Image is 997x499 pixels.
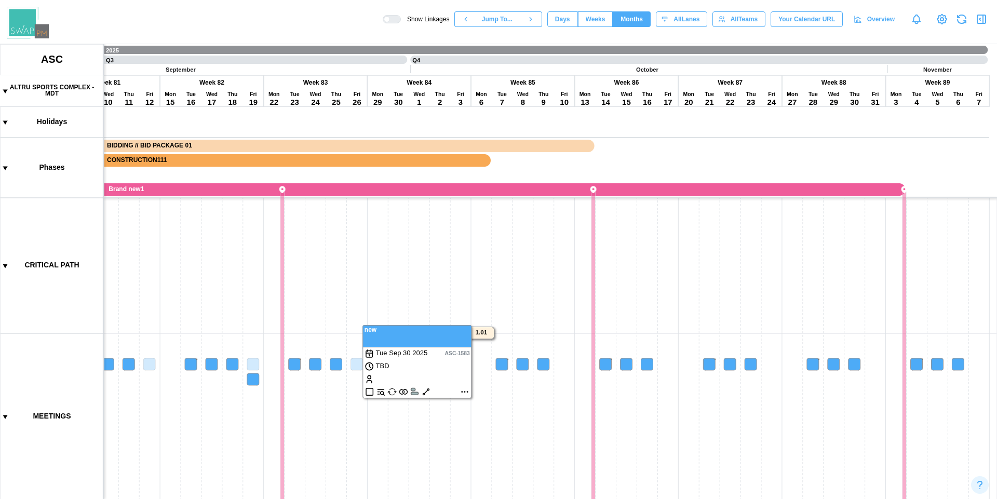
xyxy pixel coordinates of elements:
button: Refresh Grid [951,9,972,30]
button: Days [547,11,578,27]
span: All Lanes [673,12,699,26]
button: Weeks [578,11,613,27]
img: Swap PM Logo [7,7,49,38]
span: Your Calendar URL [778,12,835,26]
span: All Teams [731,12,758,26]
button: Your Calendar URL [771,11,843,27]
button: Months [613,11,651,27]
span: Weeks [586,12,605,26]
a: View Project [935,12,949,26]
button: Open Drawer [974,12,989,26]
span: Jump To... [482,12,513,26]
span: Show Linkages [401,15,449,23]
button: Jump To... [477,11,519,27]
span: Days [555,12,570,26]
button: AllTeams [712,11,765,27]
a: Overview [848,11,902,27]
a: Notifications [908,10,925,28]
span: Overview [867,12,895,26]
span: Months [621,12,643,26]
button: AllLanes [656,11,707,27]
